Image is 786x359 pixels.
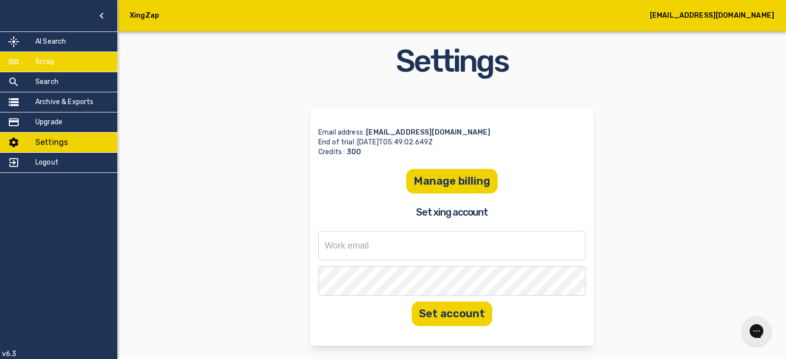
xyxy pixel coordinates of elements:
h5: Archive & Exports [35,97,94,107]
button: Manage billing [406,169,498,193]
p: v6.3 [2,349,17,359]
h5: [EMAIL_ADDRESS][DOMAIN_NAME] [650,11,774,21]
input: Work email [318,231,586,260]
h5: Logout [35,158,58,167]
h2: Set xing account [318,205,586,219]
h5: Settings [35,137,68,148]
span: 300 [345,148,361,156]
p: End of trial : [DATE]T05:49:02.649Z [318,138,586,147]
h1: Settings [396,39,508,83]
button: Set account [412,302,492,326]
h5: AI Search [35,37,66,47]
iframe: Gorgias live chat messenger [737,313,776,349]
p: Email address : [318,128,586,138]
h5: Search [35,77,58,87]
span: [EMAIL_ADDRESS][DOMAIN_NAME] [366,128,490,137]
h5: Upgrade [35,117,62,127]
h5: XingZap [130,11,159,21]
h5: Scrap [35,57,55,67]
p: Credits : [318,147,586,157]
